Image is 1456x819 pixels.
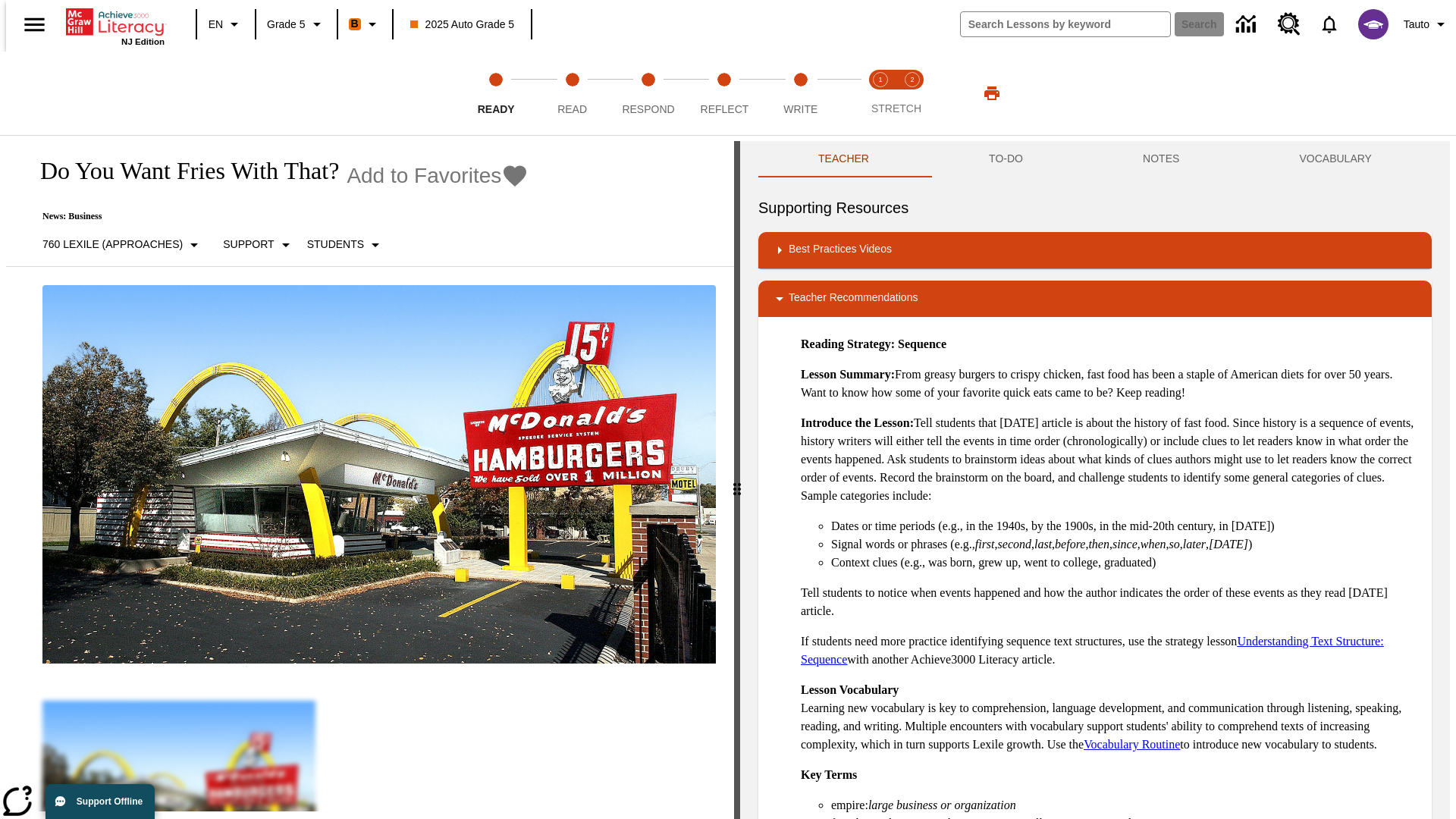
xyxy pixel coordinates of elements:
[24,211,529,222] p: News: Business
[1083,141,1239,177] button: NOTES
[202,11,250,38] button: Language: EN, Select a language
[36,231,209,259] button: Select Lexile, 760 Lexile (Approaches)
[758,281,1432,317] div: Teacher Recommendations
[24,157,339,185] h1: Do You Want Fries With That?
[868,799,1016,811] em: large business or organization
[1269,4,1310,45] a: Resource Center, Will open in new tab
[1088,538,1109,551] em: then
[968,80,1016,107] button: Print
[528,52,616,135] button: Read step 2 of 5
[801,632,1420,669] p: If students need more practice identifying sequence text structures, use the strategy lesson with...
[301,231,391,259] button: Select Student
[801,681,1420,754] p: Learning new vocabulary is key to comprehension, language development, and communication through ...
[622,103,674,115] span: Respond
[452,52,540,135] button: Ready step 1 of 5
[1398,11,1456,38] button: Profile/Settings
[801,416,914,429] strong: Introduce the Lesson:
[890,52,934,135] button: Stretch Respond step 2 of 2
[801,768,857,781] strong: Key Terms
[410,17,515,33] span: 2025 Auto Grade 5
[478,103,515,115] span: Ready
[801,635,1384,666] a: Understanding Text Structure: Sequence
[45,784,155,819] button: Support Offline
[261,11,332,38] button: Grade: Grade 5, Select a grade
[217,231,300,259] button: Scaffolds, Support
[1349,5,1398,44] button: Select a new avatar
[831,796,1420,814] li: empire:
[1055,538,1085,551] em: before
[929,141,1083,177] button: TO-DO
[66,5,165,46] div: Home
[347,162,529,189] button: Add to Favorites - Do You Want Fries With That?
[878,76,882,83] text: 1
[1209,538,1248,551] em: [DATE]
[998,538,1031,551] em: second
[223,237,274,253] p: Support
[783,103,817,115] span: Write
[789,241,892,259] p: Best Practices Videos
[961,12,1170,36] input: search field
[1084,738,1180,751] a: Vocabulary Routine
[740,141,1450,819] div: activity
[347,164,501,188] span: Add to Favorites
[758,141,1432,177] div: Instructional Panel Tabs
[831,517,1420,535] li: Dates or time periods (e.g., in the 1940s, by the 1900s, in the mid-20th century, in [DATE])
[6,141,734,811] div: reading
[343,11,388,38] button: Boost Class color is orange. Change class color
[871,102,921,115] span: STRETCH
[801,584,1420,620] p: Tell students to notice when events happened and how the author indicates the order of these even...
[42,237,183,253] p: 760 Lexile (Approaches)
[1227,4,1269,45] a: Data Center
[831,554,1420,572] li: Context clues (e.g., was born, grew up, went to college, graduated)
[1404,17,1429,33] span: Tauto
[831,535,1420,554] li: Signal words or phrases (e.g., , , , , , , , , , )
[1310,5,1349,44] a: Notifications
[801,414,1420,505] p: Tell students that [DATE] article is about the history of fast food. Since history is a sequence ...
[1112,538,1137,551] em: since
[680,52,768,135] button: Reflect step 4 of 5
[351,14,359,33] span: B
[975,538,995,551] em: first
[1141,538,1166,551] em: when
[734,141,740,819] div: Press Enter or Spacebar and then press right and left arrow keys to move the slider
[121,37,165,46] span: NJ Edition
[858,52,902,135] button: Stretch Read step 1 of 2
[801,368,895,381] strong: Lesson Summary:
[758,196,1432,220] h6: Supporting Resources
[758,141,929,177] button: Teacher
[1358,9,1389,39] img: avatar image
[801,337,895,350] strong: Reading Strategy:
[1034,538,1052,551] em: last
[1169,538,1180,551] em: so
[267,17,306,33] span: Grade 5
[604,52,692,135] button: Respond step 3 of 5
[307,237,364,253] p: Students
[757,52,845,135] button: Write step 5 of 5
[1239,141,1432,177] button: VOCABULARY
[898,337,946,350] strong: Sequence
[12,2,57,47] button: Open side menu
[77,796,143,807] span: Support Offline
[801,683,899,696] strong: Lesson Vocabulary
[758,232,1432,268] div: Best Practices Videos
[557,103,587,115] span: Read
[1183,538,1206,551] em: later
[910,76,914,83] text: 2
[801,366,1420,402] p: From greasy burgers to crispy chicken, fast food has been a staple of American diets for over 50 ...
[701,103,749,115] span: Reflect
[209,17,223,33] span: EN
[789,290,918,308] p: Teacher Recommendations
[42,285,716,664] img: One of the first McDonald's stores, with the iconic red sign and golden arches.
